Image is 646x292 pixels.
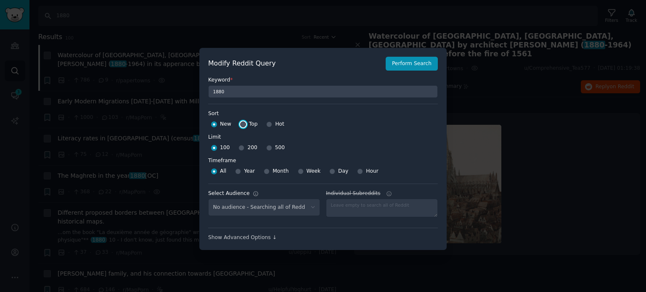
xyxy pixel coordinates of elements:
[244,168,255,175] span: Year
[386,57,438,71] button: Perform Search
[208,85,438,98] input: Keyword to search on Reddit
[307,168,321,175] span: Week
[208,154,438,165] label: Timeframe
[220,168,226,175] span: All
[338,168,348,175] span: Day
[275,144,285,152] span: 500
[220,144,230,152] span: 100
[208,234,438,242] div: Show Advanced Options ↓
[220,121,231,128] span: New
[249,121,258,128] span: Top
[326,190,438,197] label: Individual Subreddits
[208,76,438,84] label: Keyword
[275,121,284,128] span: Hot
[208,58,381,69] h2: Modify Reddit Query
[366,168,379,175] span: Hour
[208,134,221,141] div: Limit
[247,144,257,152] span: 200
[208,190,250,197] div: Select Audience
[273,168,289,175] span: Month
[208,110,438,118] label: Sort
